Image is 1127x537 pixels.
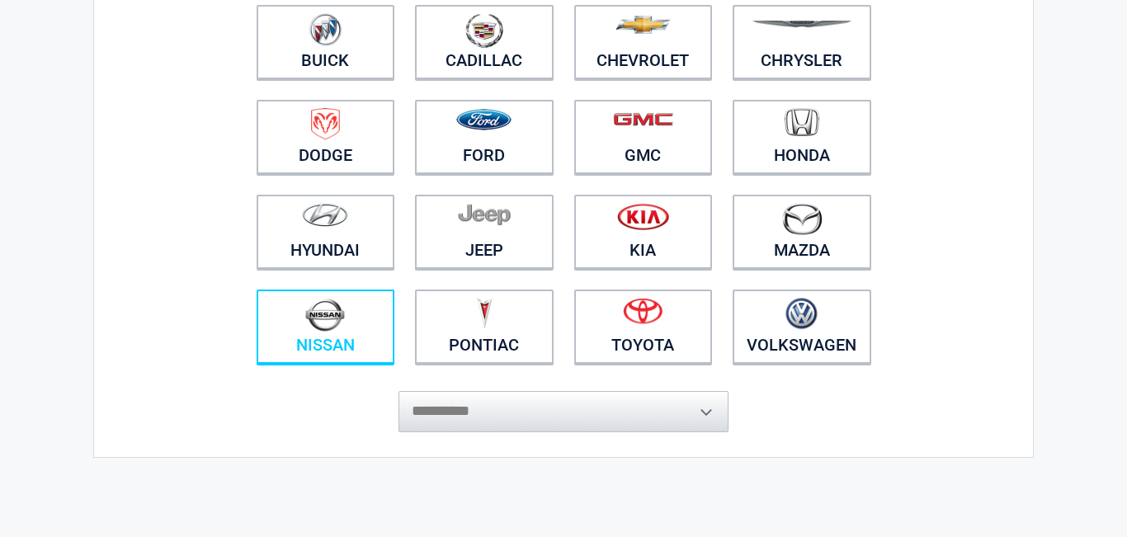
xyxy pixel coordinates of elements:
a: Ford [415,100,554,174]
img: dodge [311,108,340,140]
img: chevrolet [615,16,671,34]
img: toyota [623,298,663,324]
a: GMC [574,100,713,174]
a: Toyota [574,290,713,364]
a: Mazda [733,195,871,269]
img: chrysler [752,21,852,28]
img: kia [617,203,669,230]
img: honda [785,108,819,137]
img: buick [309,13,342,46]
a: Honda [733,100,871,174]
img: hyundai [302,203,348,227]
a: Hyundai [257,195,395,269]
img: nissan [305,298,345,332]
a: Chrysler [733,5,871,79]
a: Buick [257,5,395,79]
a: Chevrolet [574,5,713,79]
img: gmc [613,112,673,126]
img: pontiac [476,298,493,329]
img: cadillac [465,13,503,48]
img: mazda [781,203,823,235]
img: ford [456,109,512,130]
img: jeep [458,203,511,226]
a: Pontiac [415,290,554,364]
a: Nissan [257,290,395,364]
a: Jeep [415,195,554,269]
a: Volkswagen [733,290,871,364]
img: volkswagen [785,298,818,330]
a: Kia [574,195,713,269]
a: Dodge [257,100,395,174]
a: Cadillac [415,5,554,79]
